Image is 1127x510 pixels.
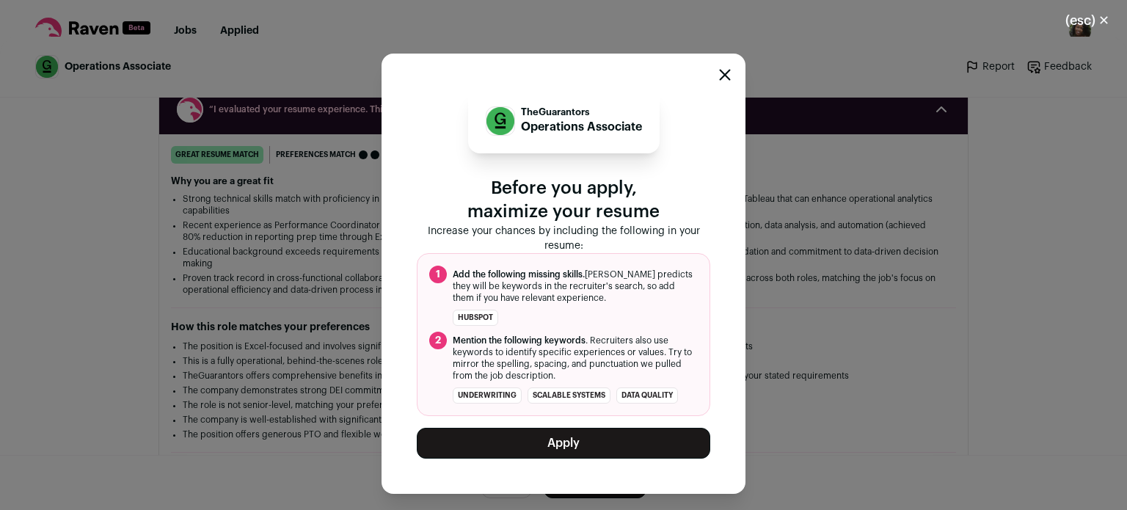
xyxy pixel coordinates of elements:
span: 1 [429,266,447,283]
p: Increase your chances by including the following in your resume: [417,224,710,253]
li: underwriting [453,387,522,404]
span: Add the following missing skills. [453,270,585,279]
span: 2 [429,332,447,349]
p: TheGuarantors [521,106,642,118]
button: Close modal [1048,4,1127,37]
button: Close modal [719,69,731,81]
img: 207641b398cfc9c7b504312de2bcf225a8252e74ca0677b3d95d5f7f16ea8e66.png [486,107,514,135]
span: . Recruiters also use keywords to identify specific experiences or values. Try to mirror the spel... [453,335,698,382]
span: [PERSON_NAME] predicts they will be keywords in the recruiter's search, so add them if you have r... [453,269,698,304]
button: Apply [417,428,710,459]
li: data quality [616,387,678,404]
p: Before you apply, maximize your resume [417,177,710,224]
li: HubSpot [453,310,498,326]
li: scalable systems [528,387,610,404]
p: Operations Associate [521,118,642,136]
span: Mention the following keywords [453,336,586,345]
